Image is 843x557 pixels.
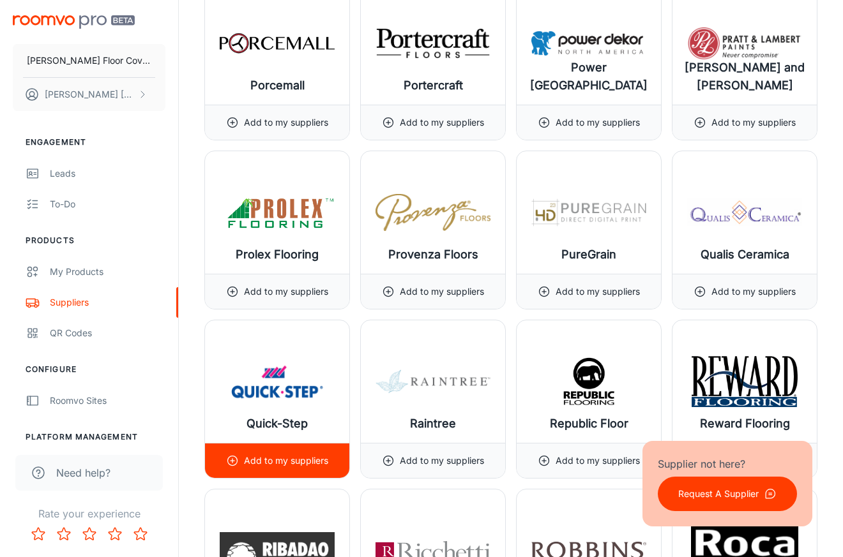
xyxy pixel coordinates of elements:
[400,115,484,130] p: Add to my suppliers
[50,197,165,211] div: To-do
[388,246,478,264] h6: Provenza Floors
[678,487,759,501] p: Request A Supplier
[531,356,646,407] img: Republic Floor
[527,59,651,94] h6: Power [GEOGRAPHIC_DATA]
[687,356,802,407] img: Reward Flooring
[13,44,165,77] button: [PERSON_NAME] Floor Covering
[658,477,797,511] button: Request A Supplier
[550,415,628,433] h6: Republic Floor
[683,59,807,94] h6: [PERSON_NAME] and [PERSON_NAME]
[220,187,335,238] img: Prolex Flooring
[50,167,165,181] div: Leads
[102,521,128,547] button: Rate 4 star
[50,265,165,279] div: My Products
[244,285,328,299] p: Add to my suppliers
[27,54,151,68] p: [PERSON_NAME] Floor Covering
[531,187,646,238] img: PureGrain
[56,465,110,480] span: Need help?
[220,18,335,69] img: Porcemall
[556,115,640,130] p: Add to my suppliers
[45,87,135,101] p: [PERSON_NAME] [PERSON_NAME]
[10,506,168,521] p: Rate your experience
[658,456,797,472] p: Supplier not here?
[376,356,490,407] img: Raintree
[711,285,796,299] p: Add to my suppliers
[244,115,328,130] p: Add to my suppliers
[376,18,490,69] img: Portercraft
[400,454,484,468] p: Add to my suppliers
[701,246,789,264] h6: Qualis Ceramica
[50,326,165,340] div: QR Codes
[236,246,319,264] h6: Prolex Flooring
[531,18,646,69] img: Power Dekor North America
[556,285,640,299] p: Add to my suppliers
[700,415,790,433] h6: Reward Flooring
[220,356,335,407] img: Quick-Step
[561,246,616,264] h6: PureGrain
[13,15,135,29] img: Roomvo PRO Beta
[77,521,102,547] button: Rate 3 star
[51,521,77,547] button: Rate 2 star
[687,187,802,238] img: Qualis Ceramica
[128,521,153,547] button: Rate 5 star
[711,115,796,130] p: Add to my suppliers
[376,187,490,238] img: Provenza Floors
[13,78,165,111] button: [PERSON_NAME] [PERSON_NAME]
[244,454,328,468] p: Add to my suppliers
[50,394,165,408] div: Roomvo Sites
[250,77,305,94] h6: Porcemall
[404,77,463,94] h6: Portercraft
[556,454,640,468] p: Add to my suppliers
[400,285,484,299] p: Add to my suppliers
[26,521,51,547] button: Rate 1 star
[50,295,165,309] div: Suppliers
[410,415,456,433] h6: Raintree
[247,415,308,433] h6: Quick-Step
[687,18,802,69] img: Pratt and Lambert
